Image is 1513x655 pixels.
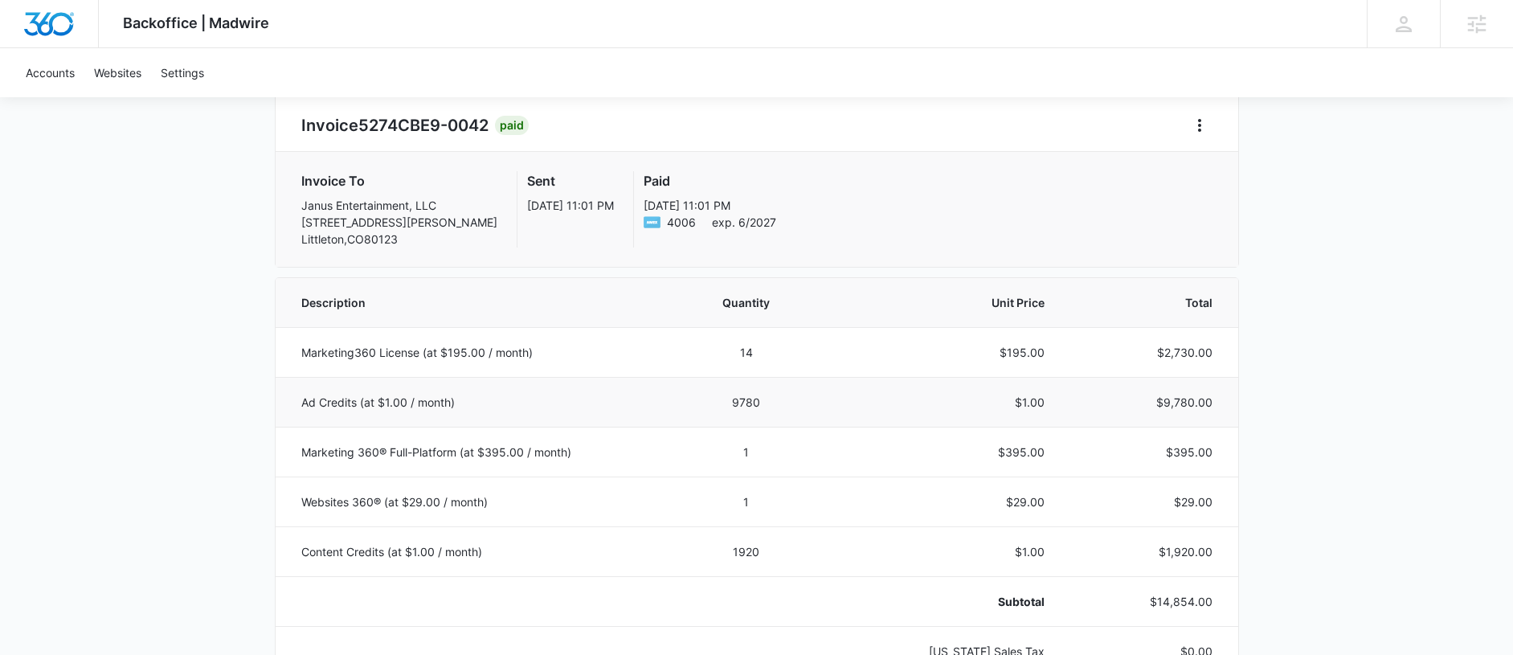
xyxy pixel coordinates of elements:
h3: Sent [527,171,614,190]
p: $29.00 [1083,493,1212,510]
p: Websites 360® (at $29.00 / month) [301,493,658,510]
p: [DATE] 11:01 PM [527,197,614,214]
span: 5274CBE9-0042 [358,116,489,135]
p: $395.00 [835,444,1045,461]
h2: Invoice [301,113,495,137]
h3: Invoice To [301,171,497,190]
td: 1 [677,477,816,526]
span: American Express ending with [667,214,696,231]
span: Description [301,294,658,311]
div: Paid [495,116,529,135]
p: $1.00 [835,394,1045,411]
span: exp. 6/2027 [712,214,776,231]
td: 1 [677,427,816,477]
a: Settings [151,48,214,97]
p: $9,780.00 [1083,394,1212,411]
p: $195.00 [835,344,1045,361]
p: $1.00 [835,543,1045,560]
td: 9780 [677,377,816,427]
button: Home [1187,113,1212,138]
p: Content Credits (at $1.00 / month) [301,543,658,560]
span: Backoffice | Madwire [123,14,269,31]
span: Quantity [697,294,796,311]
p: $1,920.00 [1083,543,1212,560]
p: $29.00 [835,493,1045,510]
p: Ad Credits (at $1.00 / month) [301,394,658,411]
p: Janus Entertainment, LLC [STREET_ADDRESS][PERSON_NAME] Littleton , CO 80123 [301,197,497,248]
h3: Paid [644,171,776,190]
td: 1920 [677,526,816,576]
p: $395.00 [1083,444,1212,461]
a: Accounts [16,48,84,97]
p: Marketing 360® Full-Platform (at $395.00 / month) [301,444,658,461]
span: Unit Price [835,294,1045,311]
td: 14 [677,327,816,377]
a: Websites [84,48,151,97]
p: Marketing360 License (at $195.00 / month) [301,344,658,361]
p: [DATE] 11:01 PM [644,197,776,214]
p: Subtotal [835,593,1045,610]
p: $2,730.00 [1083,344,1212,361]
p: $14,854.00 [1083,593,1212,610]
span: Total [1083,294,1212,311]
